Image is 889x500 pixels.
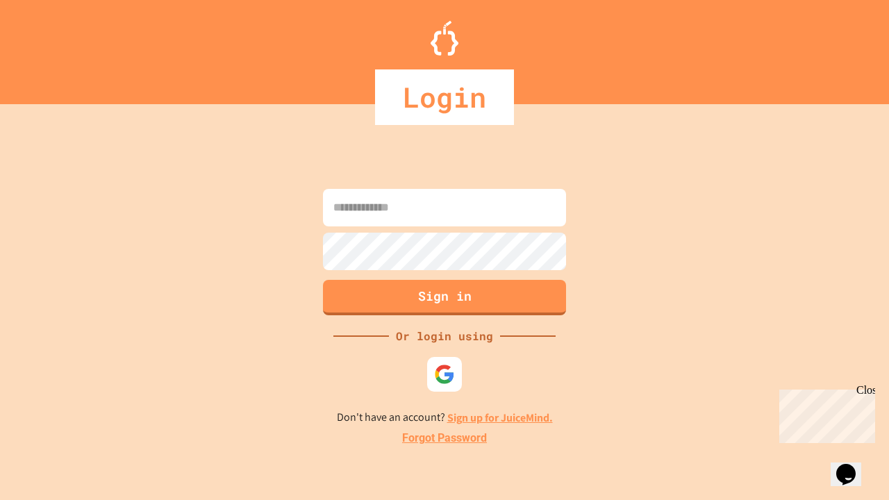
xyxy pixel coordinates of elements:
iframe: chat widget [774,384,875,443]
button: Sign in [323,280,566,315]
a: Sign up for JuiceMind. [447,410,553,425]
p: Don't have an account? [337,409,553,426]
iframe: chat widget [831,444,875,486]
div: Or login using [389,328,500,344]
img: google-icon.svg [434,364,455,385]
a: Forgot Password [402,430,487,447]
div: Chat with us now!Close [6,6,96,88]
img: Logo.svg [431,21,458,56]
div: Login [375,69,514,125]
